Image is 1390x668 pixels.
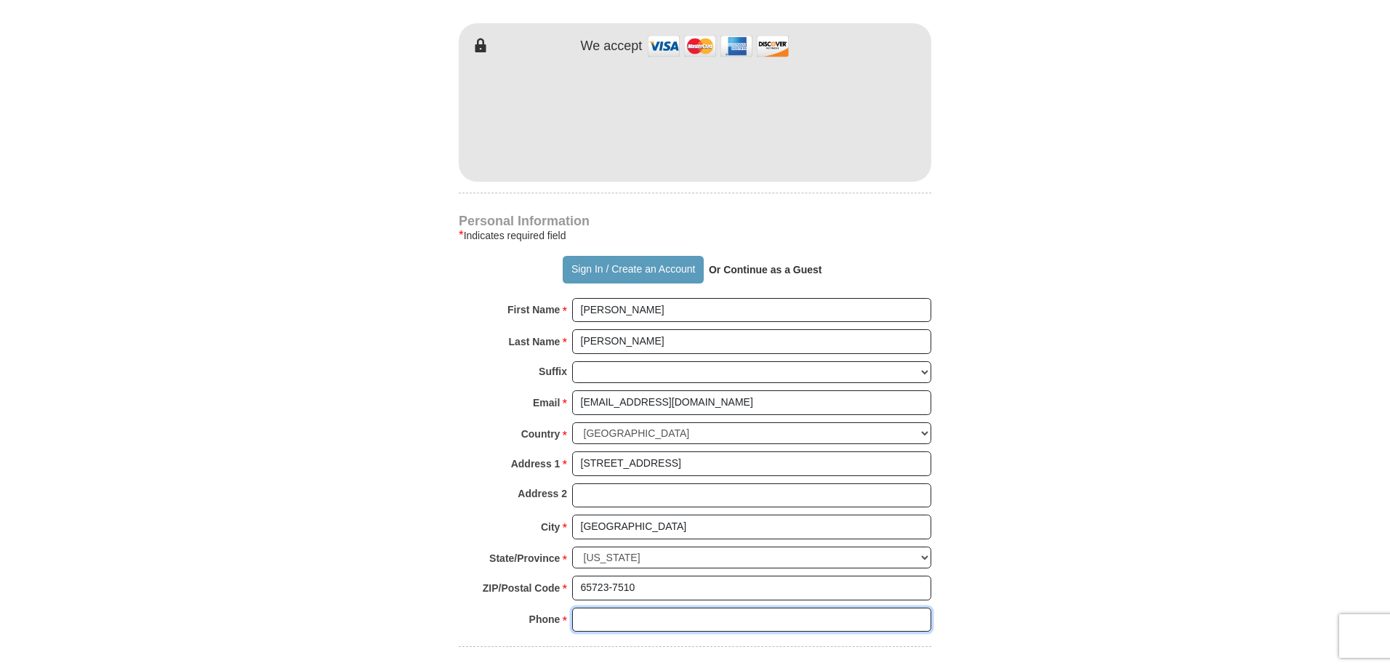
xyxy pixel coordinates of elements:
strong: Country [521,424,561,444]
strong: ZIP/Postal Code [483,578,561,598]
strong: Suffix [539,361,567,382]
h4: We accept [581,39,643,55]
strong: Address 1 [511,454,561,474]
button: Sign In / Create an Account [563,256,703,283]
img: credit cards accepted [646,31,791,62]
strong: Address 2 [518,483,567,504]
strong: Phone [529,609,561,629]
strong: Last Name [509,331,561,352]
strong: First Name [507,299,560,320]
strong: State/Province [489,548,560,568]
strong: Or Continue as a Guest [709,264,822,275]
strong: City [541,517,560,537]
strong: Email [533,393,560,413]
h4: Personal Information [459,215,931,227]
div: Indicates required field [459,227,931,244]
